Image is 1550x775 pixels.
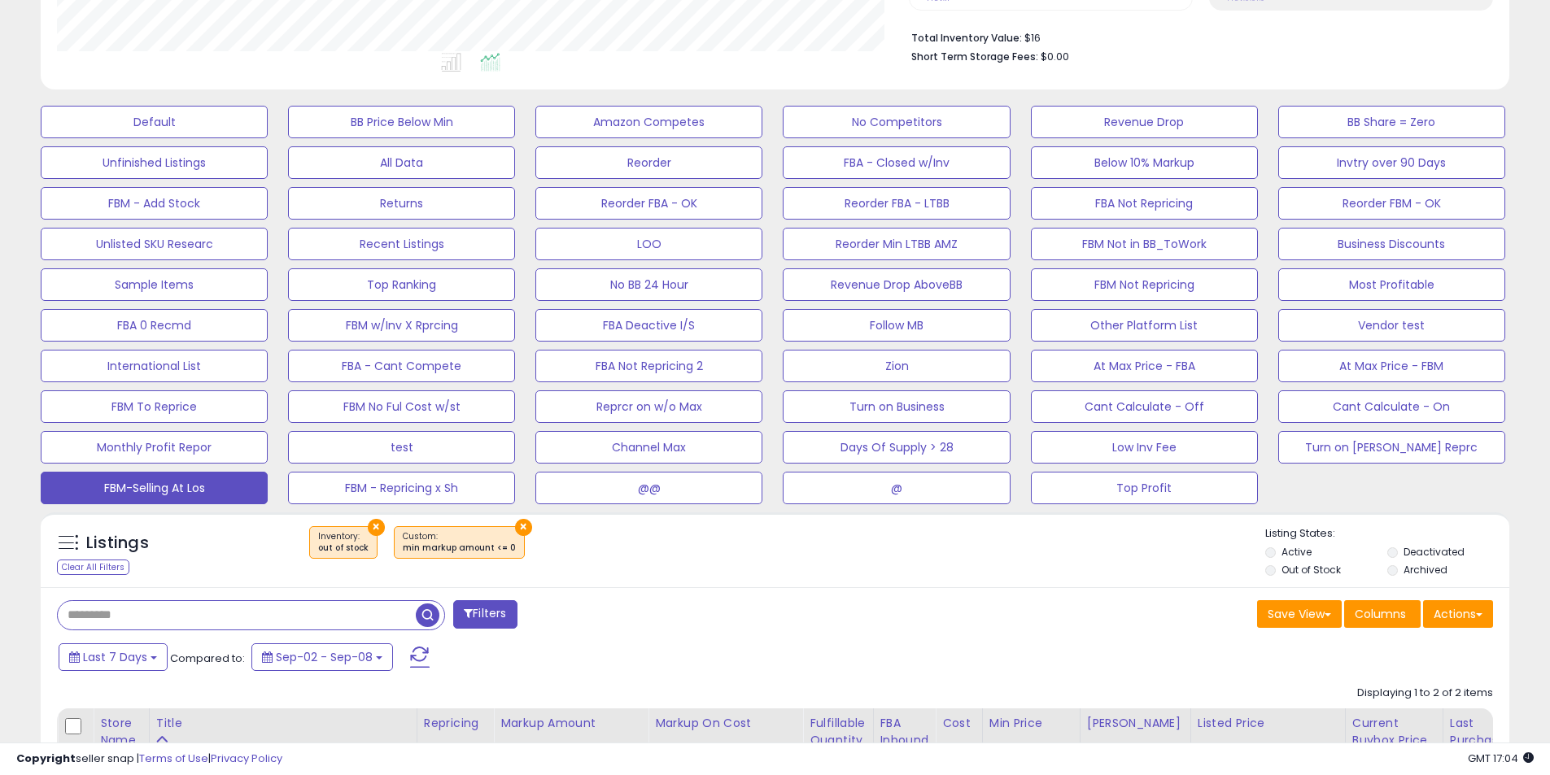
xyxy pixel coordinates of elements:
[288,268,515,301] button: Top Ranking
[880,715,929,766] div: FBA inbound Qty
[16,751,76,766] strong: Copyright
[1278,350,1505,382] button: At Max Price - FBM
[1257,600,1342,628] button: Save View
[942,715,976,732] div: Cost
[1357,686,1493,701] div: Displaying 1 to 2 of 2 items
[535,472,762,504] button: @@
[288,187,515,220] button: Returns
[1468,751,1534,766] span: 2025-09-16 17:04 GMT
[1265,526,1509,542] p: Listing States:
[1278,390,1505,423] button: Cant Calculate - On
[783,268,1010,301] button: Revenue Drop AboveBB
[1031,390,1258,423] button: Cant Calculate - Off
[655,715,796,732] div: Markup on Cost
[86,532,149,555] h5: Listings
[535,309,762,342] button: FBA Deactive I/S
[83,649,147,665] span: Last 7 Days
[251,643,393,671] button: Sep-02 - Sep-08
[810,715,866,749] div: Fulfillable Quantity
[911,50,1038,63] b: Short Term Storage Fees:
[535,268,762,301] button: No BB 24 Hour
[1031,431,1258,464] button: Low Inv Fee
[57,559,129,575] div: Clear All Filters
[41,106,268,138] button: Default
[535,106,762,138] button: Amazon Competes
[1278,431,1505,464] button: Turn on [PERSON_NAME] Reprc
[59,643,168,671] button: Last 7 Days
[139,751,208,766] a: Terms of Use
[783,146,1010,179] button: FBA - Closed w/Inv
[16,751,282,767] div: seller snap | |
[1031,106,1258,138] button: Revenue Drop
[1423,600,1493,628] button: Actions
[288,431,515,464] button: test
[783,390,1010,423] button: Turn on Business
[783,309,1010,342] button: Follow MB
[535,390,762,423] button: Reprcr on w/o Max
[424,715,487,732] div: Repricing
[783,472,1010,504] button: @
[288,472,515,504] button: FBM - Repricing x Sh
[41,146,268,179] button: Unfinished Listings
[1278,106,1505,138] button: BB Share = Zero
[156,715,410,732] div: Title
[1281,545,1312,559] label: Active
[783,106,1010,138] button: No Competitors
[1278,309,1505,342] button: Vendor test
[41,431,268,464] button: Monthly Profit Repor
[170,651,245,666] span: Compared to:
[288,309,515,342] button: FBM w/Inv X Rprcing
[318,530,369,555] span: Inventory :
[288,106,515,138] button: BB Price Below Min
[403,542,516,554] div: min markup amount <= 0
[288,350,515,382] button: FBA - Cant Compete
[276,649,373,665] span: Sep-02 - Sep-08
[1031,228,1258,260] button: FBM Not in BB_ToWork
[1031,472,1258,504] button: Top Profit
[911,31,1022,45] b: Total Inventory Value:
[403,530,516,555] span: Custom:
[41,309,268,342] button: FBA 0 Recmd
[41,350,268,382] button: International List
[500,715,641,732] div: Markup Amount
[989,715,1073,732] div: Min Price
[41,268,268,301] button: Sample Items
[1352,715,1436,749] div: Current Buybox Price
[288,146,515,179] button: All Data
[535,146,762,179] button: Reorder
[1031,350,1258,382] button: At Max Price - FBA
[1031,309,1258,342] button: Other Platform List
[783,228,1010,260] button: Reorder Min LTBB AMZ
[368,519,385,536] button: ×
[41,472,268,504] button: FBM-Selling At Los
[1278,228,1505,260] button: Business Discounts
[1278,268,1505,301] button: Most Profitable
[288,228,515,260] button: Recent Listings
[288,390,515,423] button: FBM No Ful Cost w/st
[1344,600,1421,628] button: Columns
[535,228,762,260] button: LOO
[1031,146,1258,179] button: Below 10% Markup
[1031,187,1258,220] button: FBA Not Repricing
[100,715,142,749] div: Store Name
[1041,49,1069,64] span: $0.00
[535,187,762,220] button: Reorder FBA - OK
[1198,715,1338,732] div: Listed Price
[1355,606,1406,622] span: Columns
[515,519,532,536] button: ×
[783,350,1010,382] button: Zion
[318,542,369,554] div: out of stock
[41,187,268,220] button: FBM - Add Stock
[41,390,268,423] button: FBM To Reprice
[41,228,268,260] button: Unlisted SKU Researc
[211,751,282,766] a: Privacy Policy
[911,27,1481,46] li: $16
[1031,268,1258,301] button: FBM Not Repricing
[783,187,1010,220] button: Reorder FBA - LTBB
[783,431,1010,464] button: Days Of Supply > 28
[1281,563,1341,577] label: Out of Stock
[1278,187,1505,220] button: Reorder FBM - OK
[535,350,762,382] button: FBA Not Repricing 2
[453,600,517,629] button: Filters
[1404,545,1465,559] label: Deactivated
